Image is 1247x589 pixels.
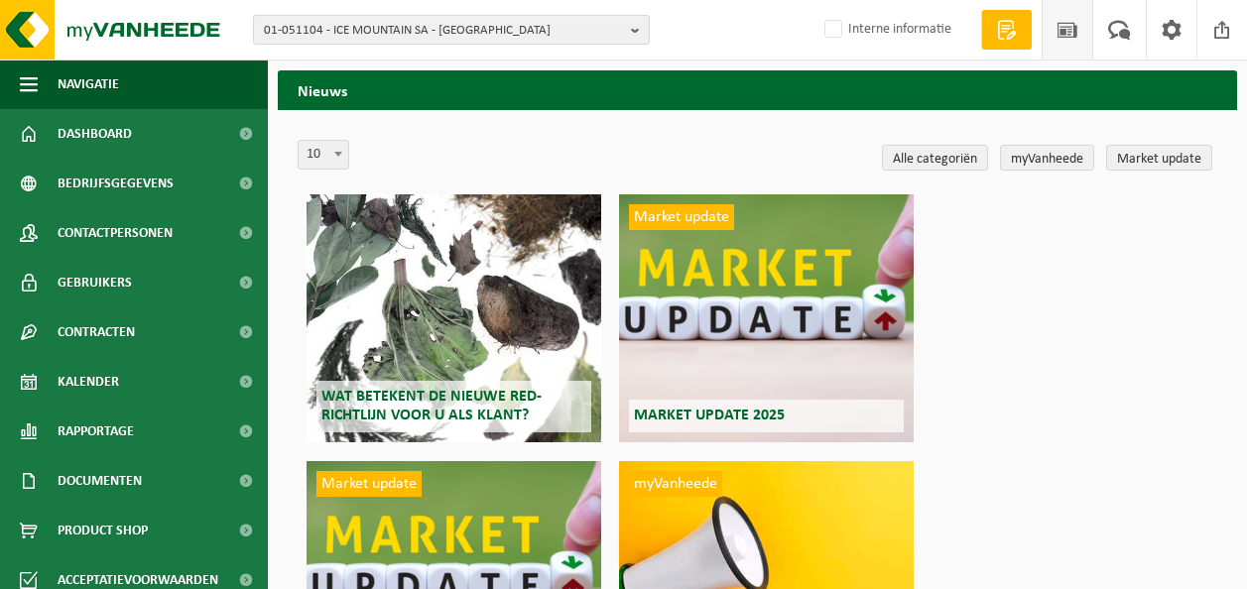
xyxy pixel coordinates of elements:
span: Documenten [58,456,142,506]
span: 10 [298,140,349,170]
span: Market update [629,204,734,230]
span: Kalender [58,357,119,407]
span: Wat betekent de nieuwe RED-richtlijn voor u als klant? [321,389,542,423]
a: Market update Market update 2025 [619,194,914,442]
span: Rapportage [58,407,134,456]
span: myVanheede [629,471,722,497]
span: Dashboard [58,109,132,159]
span: Contactpersonen [58,208,173,258]
span: 10 [299,141,348,169]
span: Market update [316,471,422,497]
span: Product Shop [58,506,148,555]
span: Gebruikers [58,258,132,307]
a: Alle categoriën [882,145,988,171]
span: Contracten [58,307,135,357]
span: Bedrijfsgegevens [58,159,174,208]
label: Interne informatie [820,15,951,45]
h2: Nieuws [278,70,1237,109]
button: 01-051104 - ICE MOUNTAIN SA - [GEOGRAPHIC_DATA] [253,15,650,45]
a: Market update [1106,145,1212,171]
a: myVanheede [1000,145,1094,171]
span: Navigatie [58,59,119,109]
a: Wat betekent de nieuwe RED-richtlijn voor u als klant? [307,194,601,442]
span: 01-051104 - ICE MOUNTAIN SA - [GEOGRAPHIC_DATA] [264,16,623,46]
span: Market update 2025 [634,408,785,423]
